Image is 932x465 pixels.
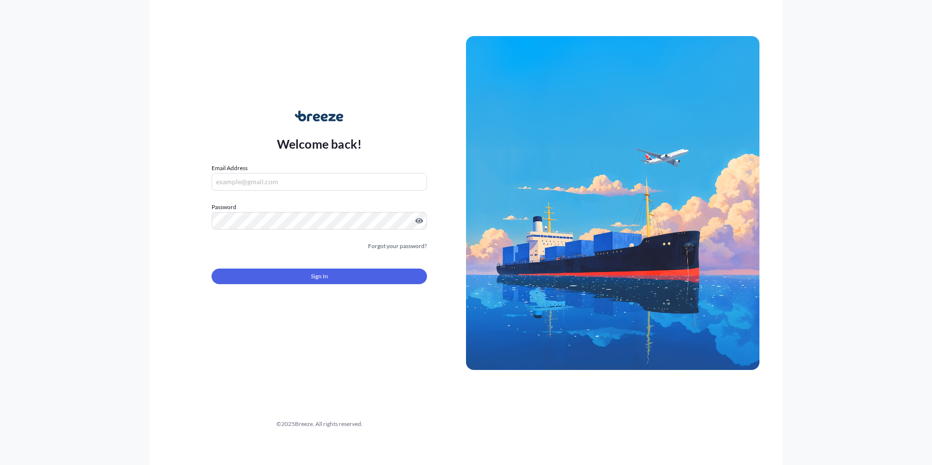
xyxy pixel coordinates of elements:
span: Sign In [311,271,328,281]
div: © 2025 Breeze. All rights reserved. [173,419,466,429]
button: Show password [415,217,423,225]
img: Ship illustration [466,36,759,369]
input: example@gmail.com [212,173,427,191]
label: Password [212,202,427,212]
a: Forgot your password? [368,241,427,251]
p: Welcome back! [277,136,362,152]
label: Email Address [212,163,248,173]
button: Sign In [212,269,427,284]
